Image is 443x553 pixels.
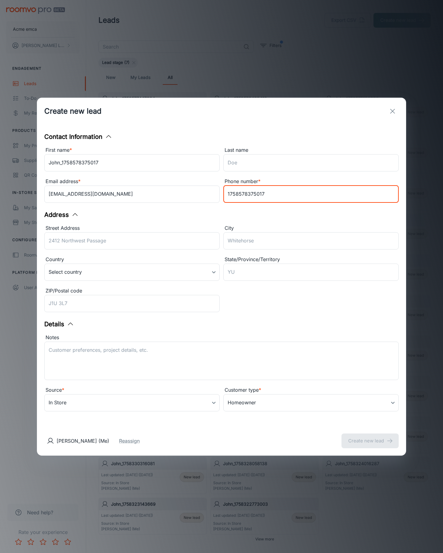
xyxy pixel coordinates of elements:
[44,224,220,232] div: Street Address
[223,224,399,232] div: City
[44,232,220,249] input: 2412 Northwest Passage
[223,256,399,264] div: State/Province/Territory
[223,186,399,203] input: +1 439-123-4567
[44,132,112,141] button: Contact Information
[44,154,220,171] input: John
[57,437,109,445] p: [PERSON_NAME] (Me)
[44,320,74,329] button: Details
[44,106,102,117] h1: Create new lead
[44,186,220,203] input: myname@example.com
[223,232,399,249] input: Whitehorse
[44,210,79,219] button: Address
[44,256,220,264] div: Country
[119,437,140,445] button: Reassign
[223,154,399,171] input: Doe
[223,146,399,154] div: Last name
[44,264,220,281] div: Select country
[44,386,220,394] div: Source
[44,295,220,312] input: J1U 3L7
[44,287,220,295] div: ZIP/Postal code
[223,178,399,186] div: Phone number
[223,394,399,411] div: Homeowner
[44,146,220,154] div: First name
[223,264,399,281] input: YU
[44,394,220,411] div: In Store
[386,105,399,117] button: exit
[44,178,220,186] div: Email address
[44,334,399,342] div: Notes
[223,386,399,394] div: Customer type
